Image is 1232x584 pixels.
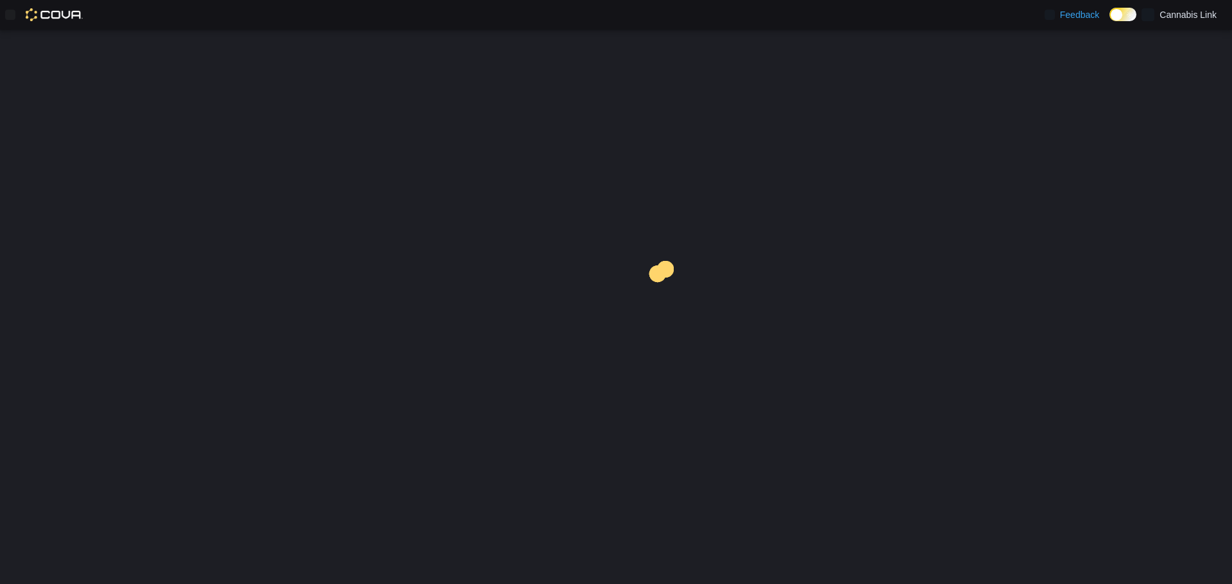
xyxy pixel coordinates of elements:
[1109,21,1110,22] span: Dark Mode
[1159,7,1217,22] p: Cannabis Link
[1109,8,1136,21] input: Dark Mode
[1039,2,1104,28] a: Feedback
[1060,8,1099,21] span: Feedback
[26,8,83,21] img: Cova
[616,251,712,347] img: cova-loader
